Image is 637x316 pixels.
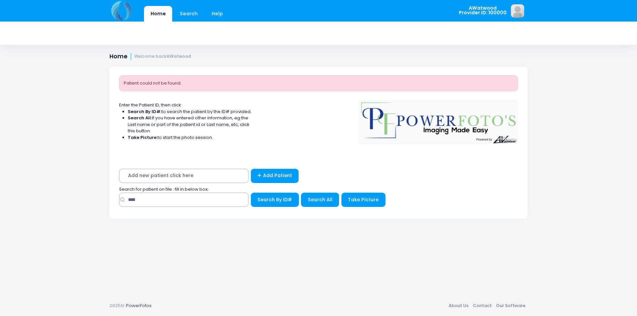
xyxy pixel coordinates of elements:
a: PowerFotos [126,302,152,309]
strong: Search By ID#: [128,108,162,115]
span: Search By ID# [257,196,292,203]
img: Logo [355,95,521,145]
a: Add Patient [251,169,299,183]
button: Search All [301,193,339,207]
a: Contact [470,300,494,312]
a: Help [205,6,230,22]
a: Search [173,6,204,22]
strong: Search All: [128,115,152,121]
a: Home [144,6,172,22]
li: If you have entered other information, eg the Last name or part of the patient id or Last name, e... [128,115,252,134]
span: Add new patient click here [119,169,248,183]
span: Take Picture [348,196,379,203]
span: AWatwood Provider ID: 100000 [459,6,507,15]
h1: Home [109,53,191,60]
span: Search All [308,196,332,203]
small: Welcome back [134,54,191,59]
strong: AWatwood [167,53,191,59]
span: Search for patient on file : fill in below box; [119,186,208,192]
a: About Us [446,300,470,312]
a: Our Software [494,300,528,312]
img: image [511,4,524,18]
div: Patient could not be found. [119,75,518,91]
button: Take Picture [341,193,386,207]
button: Search By ID# [251,193,299,207]
li: to search the patient by the ID# provided. [128,108,252,115]
strong: Take Picture: [128,134,158,141]
li: to start the photo session. [128,134,252,141]
span: 2025© [109,302,124,309]
span: Enter the Patient ID, then click [119,102,181,108]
